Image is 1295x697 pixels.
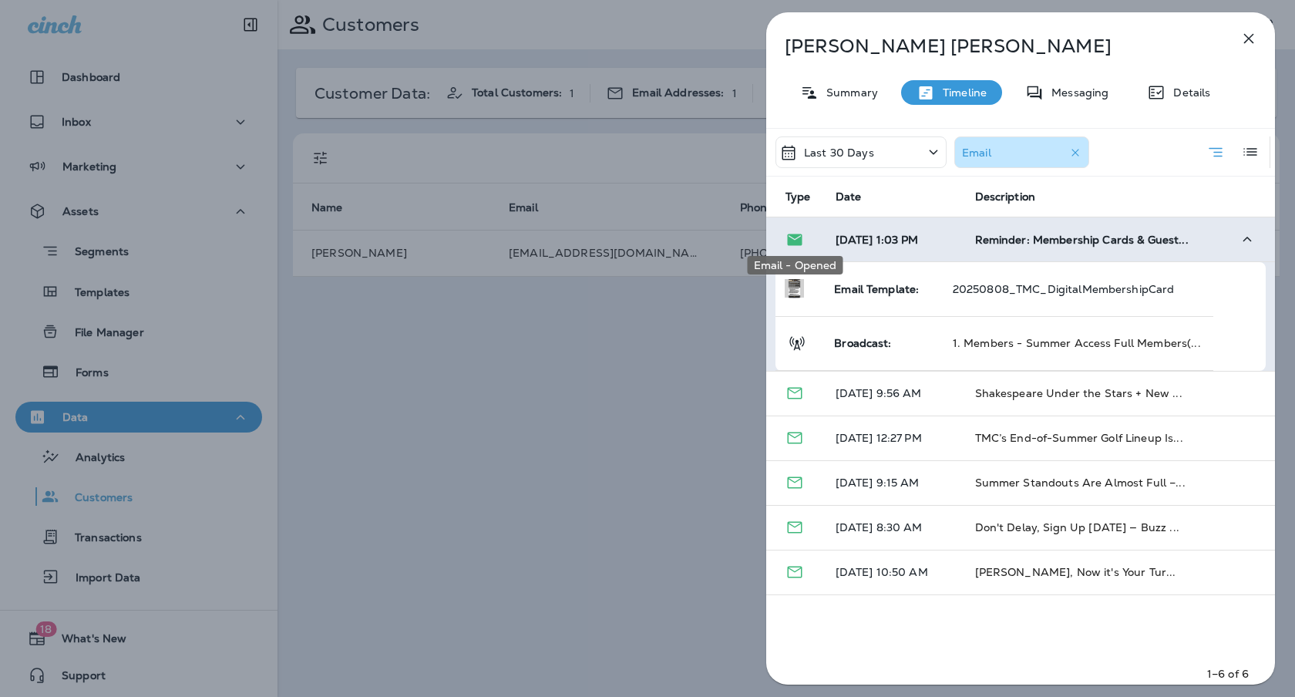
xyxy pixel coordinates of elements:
p: Messaging [1044,86,1108,99]
span: Date [836,190,862,204]
p: [DATE] 10:50 AM [836,566,950,578]
span: Broadcast: [834,336,891,350]
p: Last 30 Days [804,146,874,159]
span: 1. Members - Summer Access Full Members(... [953,336,1201,350]
button: Expand [1232,378,1263,409]
span: Email - Opened [785,385,804,399]
p: Timeline [935,86,987,99]
span: Email - Opened [785,519,804,533]
span: TMC’s End-of-Summer Golf Lineup Is... [975,431,1183,445]
button: Expand [1232,423,1263,454]
span: Reminder: Membership Cards & Guest... [975,233,1189,247]
span: Shakespeare Under the Stars + New ... [975,386,1182,400]
button: Summary View [1200,136,1231,168]
button: Collapse [1232,224,1263,255]
p: Email [962,146,991,159]
span: [PERSON_NAME], Now it's Your Tur... [975,565,1176,579]
button: View Template [1226,274,1253,303]
span: Email - Opened [785,474,804,488]
span: Email - Opened [785,231,804,245]
p: [DATE] 9:15 AM [836,476,950,489]
button: Expand [1232,557,1263,588]
span: Email Template: [834,282,919,296]
span: Type [785,190,811,204]
p: Details [1165,86,1210,99]
p: 1–6 of 6 [1207,666,1249,682]
span: Summer Standouts Are Almost Full –... [975,476,1186,490]
button: Expand [1232,467,1263,499]
span: 20250808_TMC_DigitalMembershipCard [953,282,1175,296]
span: Description [975,190,1036,204]
div: Email - Opened [748,256,843,274]
p: [DATE] 9:56 AM [836,387,950,399]
span: Email - Opened [785,564,804,577]
span: [DATE] 1:03 PM [836,233,919,247]
button: Expand [1232,512,1263,544]
p: [DATE] 12:27 PM [836,432,950,444]
button: View Broadcast [1226,328,1253,357]
button: Log View [1235,136,1266,167]
span: Email - Opened [785,429,804,443]
img: bb8fcd2e-65d1-45df-8b39-350237a9eba1.jpg [785,279,804,298]
p: Summary [819,86,878,99]
p: [DATE] 8:30 AM [836,521,950,534]
span: Don't Delay, Sign Up [DATE] — Buzz ... [975,520,1179,534]
p: [PERSON_NAME] [PERSON_NAME] [785,35,1206,57]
